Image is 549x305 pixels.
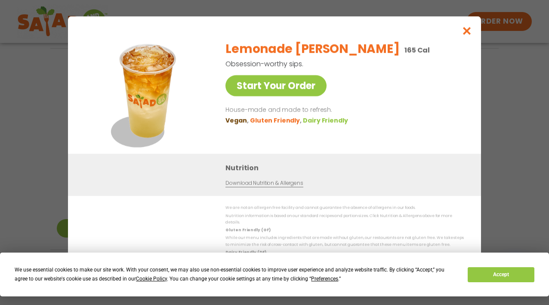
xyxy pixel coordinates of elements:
[453,16,481,45] button: Close modal
[225,227,270,232] strong: Gluten Friendly (GF)
[311,276,338,282] span: Preferences
[225,179,303,187] a: Download Nutrition & Allergens
[225,213,464,226] p: Nutrition information is based on our standard recipes and portion sizes. Click Nutrition & Aller...
[303,116,349,125] li: Dairy Friendly
[225,105,460,115] p: House-made and made to refresh.
[225,162,468,173] h3: Nutrition
[225,204,464,211] p: We are not an allergen free facility and cannot guarantee the absence of allergens in our foods.
[87,34,208,154] img: Featured product photo for Lemonade Arnold Palmer
[225,116,250,125] li: Vegan
[225,235,464,248] p: While our menu includes ingredients that are made without gluten, our restaurants are not gluten ...
[15,265,457,284] div: We use essential cookies to make our site work. With your consent, we may also use non-essential ...
[250,116,303,125] li: Gluten Friendly
[136,276,167,282] span: Cookie Policy
[404,45,430,55] p: 165 Cal
[225,250,266,255] strong: Dairy Friendly (DF)
[225,40,399,58] h2: Lemonade [PERSON_NAME]
[225,58,419,69] p: Obsession-worthy sips.
[468,267,534,282] button: Accept
[225,75,327,96] a: Start Your Order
